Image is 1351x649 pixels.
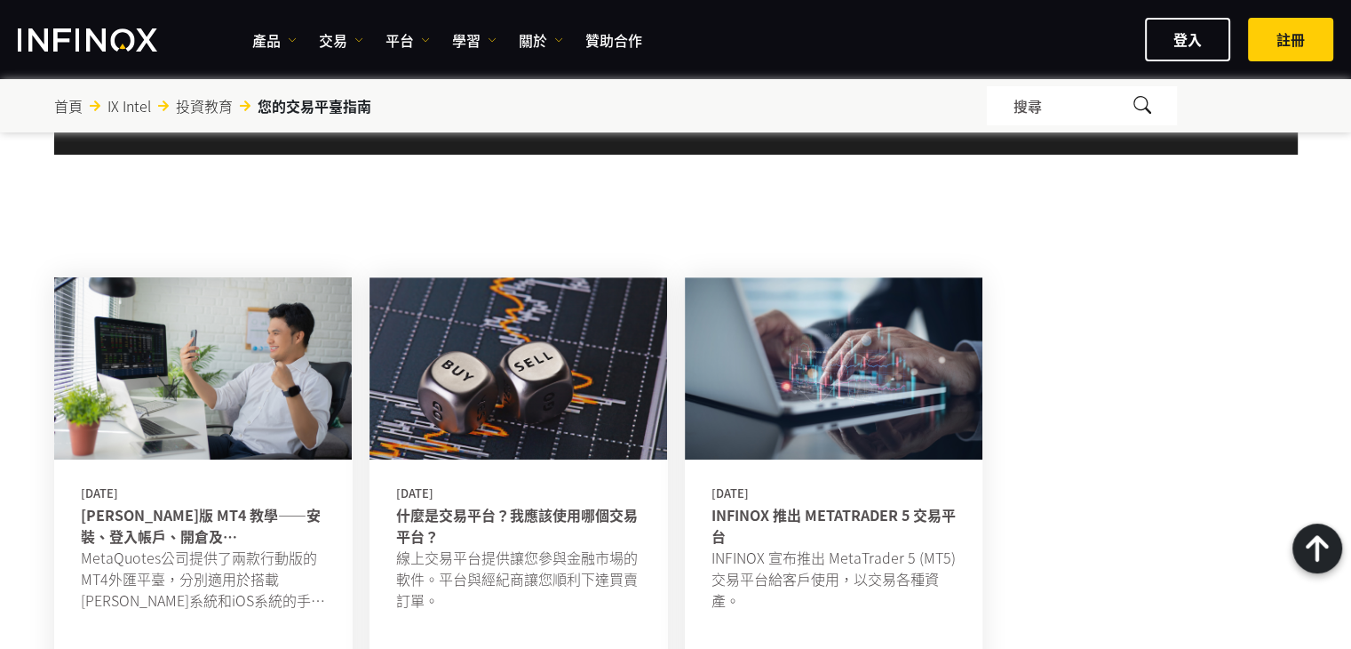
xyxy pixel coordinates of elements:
[519,29,563,51] a: 關於
[90,100,100,111] img: arrow-right
[396,547,640,611] p: 線上交易平台提供讓您參與金融市場的軟件。平台與經紀商讓您順利下達買賣訂單。
[711,547,956,611] p: INFINOX 宣布推出 MetaTrader 5 (MT5) 交易平台給客戶使用，以交易各種資產。
[81,504,325,547] a: [PERSON_NAME]版 MT4 教學——安裝、登入帳戶、開倉及[GEOGRAPHIC_DATA]
[54,95,83,116] a: 首頁
[385,29,430,51] a: 平台
[252,29,297,51] a: 產品
[1145,18,1230,61] a: 登入
[1248,18,1333,61] a: 註冊
[319,29,363,51] a: 交易
[158,100,169,111] img: arrow-right
[396,504,640,547] a: 什麼是交易平台？我應該使用哪個交易平台？
[987,86,1177,125] div: 搜尋
[176,95,233,116] a: 投資教育
[452,29,497,51] a: 學習
[396,483,640,503] div: [DATE]
[585,29,642,51] a: 贊助合作
[711,504,956,547] a: INFINOX 推出 METATRADER 5 交易平台
[81,547,325,611] p: MetaQuotes公司提供了兩款行動版的MT4外匯平臺，分別適用於搭載[PERSON_NAME]系統和iOS系統的手機以及平板等裝置，為了使投資人可以更加了解MT4的操作，本文將聚焦於MT4[...
[18,28,199,52] a: INFINOX Logo
[240,100,250,111] img: arrow-right
[107,95,151,116] a: IX Intel
[258,95,371,116] span: 您的交易平臺指南
[711,483,956,503] div: [DATE]
[81,483,325,503] div: [DATE]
